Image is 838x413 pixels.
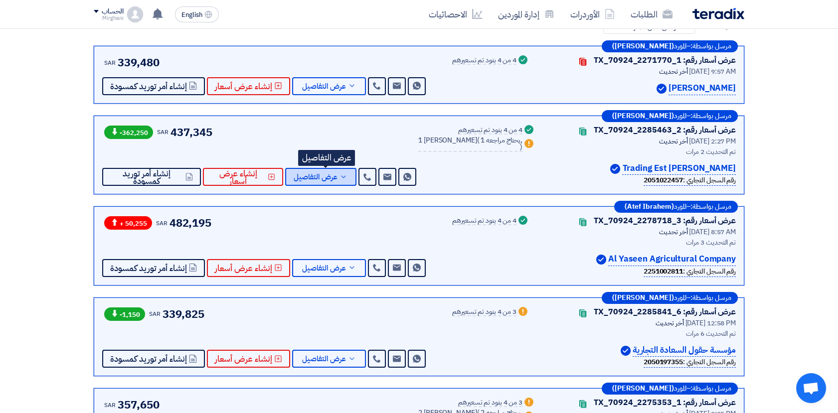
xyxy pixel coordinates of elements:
[644,357,736,368] div: رقم السجل التجاري :
[477,135,480,145] span: (
[596,255,606,265] img: Verified Account
[118,54,160,71] span: 339,480
[302,265,346,272] span: عرض التفاصيل
[608,253,736,266] p: Al Yaseen Agricultural Company
[215,83,272,90] span: إنشاء عرض أسعار
[203,168,283,186] button: إنشاء عرض أسعار
[689,227,736,237] span: [DATE] 8:57 AM
[215,265,272,272] span: إنشاء عرض أسعار
[674,294,686,301] span: المورد
[207,350,290,368] button: إنشاء عرض أسعار
[541,328,736,339] div: تم التحديث 6 مرات
[104,216,152,230] span: + 50,255
[169,215,211,231] span: 482,195
[102,7,123,16] div: الحساب
[110,170,183,185] span: إنشاء أمر توريد كمسودة
[655,318,683,328] span: أخر تحديث
[562,2,623,26] a: الأوردرات
[690,113,731,120] span: مرسل بواسطة:
[644,266,683,276] b: 2251002811
[612,113,674,120] b: ([PERSON_NAME])
[118,397,160,413] span: 357,650
[418,137,522,152] div: 1 [PERSON_NAME]
[421,2,490,26] a: الاحصائيات
[520,142,522,152] span: )
[622,162,736,175] p: [PERSON_NAME] Trading Est
[594,397,736,409] div: عرض أسعار رقم: TX_70924_2275353_1
[292,77,366,95] button: عرض التفاصيل
[490,2,562,26] a: إدارة الموردين
[674,113,686,120] span: المورد
[157,128,168,137] span: SAR
[170,124,212,140] span: 437,345
[104,126,153,139] span: -362,250
[690,203,731,210] span: مرسل بواسطة:
[181,11,202,18] span: English
[594,215,736,227] div: عرض أسعار رقم: TX_70924_2278718_3
[547,146,736,157] div: تم التحديث 2 مرات
[659,66,687,77] span: أخر تحديث
[644,175,736,186] div: رقم السجل التجاري :
[602,40,738,52] div: –
[602,292,738,304] div: –
[458,399,522,407] div: 3 من 4 بنود تم تسعيرهم
[594,306,736,318] div: عرض أسعار رقم: TX_70924_2285841_6
[685,318,736,328] span: [DATE] 12:58 PM
[207,77,290,95] button: إنشاء عرض أسعار
[602,110,738,122] div: –
[796,373,826,403] div: Open chat
[104,58,116,67] span: SAR
[612,294,674,301] b: ([PERSON_NAME])
[110,83,187,90] span: إنشاء أمر توريد كمسودة
[625,203,674,210] b: (Atef Ibrahem)
[292,259,366,277] button: عرض التفاصيل
[689,66,736,77] span: [DATE] 9:57 AM
[623,2,680,26] a: الطلبات
[612,43,674,50] b: ([PERSON_NAME])
[659,136,687,146] span: أخر تحديث
[102,350,205,368] button: إنشاء أمر توريد كمسودة
[163,306,204,322] span: 339,825
[292,350,366,368] button: عرض التفاصيل
[102,168,201,186] button: إنشاء أمر توريد كمسودة
[659,227,687,237] span: أخر تحديث
[594,54,736,66] div: عرض أسعار رقم: TX_70924_2271770_1
[690,43,731,50] span: مرسل بواسطة:
[541,237,736,248] div: تم التحديث 3 مرات
[302,355,346,363] span: عرض التفاصيل
[302,83,346,90] span: عرض التفاصيل
[689,136,736,146] span: [DATE] 2:27 PM
[690,385,731,392] span: مرسل بواسطة:
[211,170,266,185] span: إنشاء عرض أسعار
[452,217,516,225] div: 4 من 4 بنود تم تسعيرهم
[674,385,686,392] span: المورد
[644,266,736,277] div: رقم السجل التجاري :
[149,309,161,318] span: SAR
[644,357,683,367] b: 2050197355
[94,15,123,21] div: Mirghani
[285,168,356,186] button: عرض التفاصيل
[674,43,686,50] span: المورد
[175,6,219,22] button: English
[481,135,522,145] span: 1 يحتاج مراجعه,
[110,265,187,272] span: إنشاء أمر توريد كمسودة
[633,344,736,357] p: مؤسسة حقول السعادة التجارية
[110,355,187,363] span: إنشاء أمر توريد كمسودة
[156,219,168,228] span: SAR
[207,259,290,277] button: إنشاء عرض أسعار
[104,401,116,410] span: SAR
[104,307,145,321] span: -1,150
[452,57,516,65] div: 4 من 4 بنود تم تسعيرهم
[452,308,516,316] div: 3 من 4 بنود تم تسعيرهم
[644,175,683,185] b: 2051022457
[669,82,736,95] p: [PERSON_NAME]
[458,127,522,135] div: 4 من 4 بنود تم تسعيرهم
[614,201,738,213] div: –
[690,294,731,301] span: مرسل بواسطة:
[294,173,337,181] span: عرض التفاصيل
[674,203,686,210] span: المورد
[298,150,355,166] div: عرض التفاصيل
[602,383,738,395] div: –
[657,84,667,94] img: Verified Account
[621,346,631,356] img: Verified Account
